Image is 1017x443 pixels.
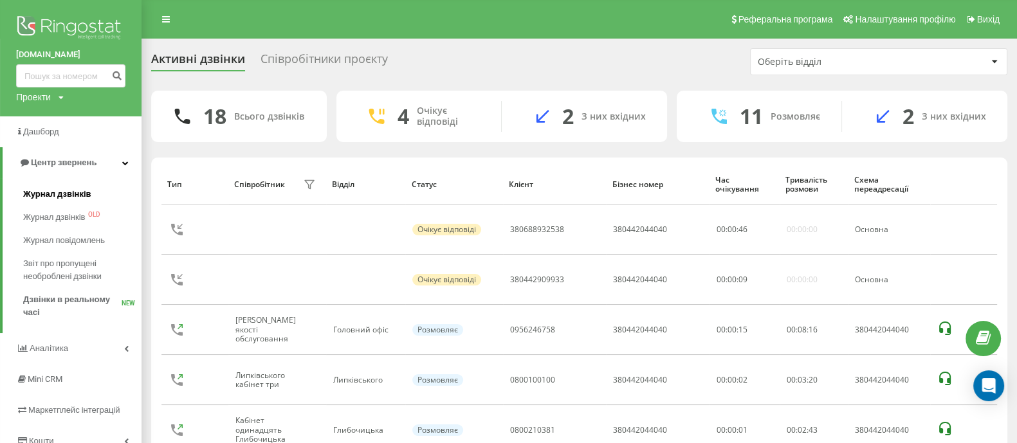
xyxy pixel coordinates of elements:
div: 380442044040 [613,325,667,334]
span: Звіт про пропущені необроблені дзвінки [23,257,135,283]
div: Розмовляє [412,424,463,436]
span: 00 [787,374,796,385]
div: 0956246758 [510,325,555,334]
div: : : [716,225,747,234]
div: : : [787,375,818,384]
a: [DOMAIN_NAME] [16,48,125,61]
div: [PERSON_NAME] якості обслуговання [235,316,300,343]
span: Маркетплейс інтеграцій [28,405,120,415]
span: 16 [809,324,818,335]
span: Аналiтика [30,343,68,353]
div: Open Intercom Messenger [973,370,1004,401]
div: З них вхідних [582,111,646,122]
div: 2 [902,104,914,129]
div: Співробітники проєкту [261,52,388,72]
div: Всього дзвінків [234,111,304,122]
div: Активні дзвінки [151,52,245,72]
div: 2 [562,104,574,129]
span: 00 [727,224,736,235]
div: Липківського [333,375,398,384]
div: Бізнес номер [612,180,703,189]
div: Очікує відповіді [412,274,481,285]
div: Проекти [16,91,51,104]
div: Основна [855,225,923,234]
span: 00 [787,324,796,335]
a: Журнал дзвінківOLD [23,206,142,229]
span: 43 [809,424,818,435]
div: 11 [740,104,763,129]
span: 46 [738,224,747,235]
div: 380442044040 [855,325,923,334]
div: Оберіть відділ [758,57,912,68]
div: Схема переадресації [854,176,924,194]
div: 00:00:01 [716,426,772,435]
span: 03 [798,374,807,385]
div: 18 [203,104,226,129]
span: Вихід [977,14,1000,24]
div: 380688932538 [510,225,564,234]
div: 380442909933 [510,275,564,284]
span: Реферальна програма [738,14,833,24]
a: Центр звернень [3,147,142,178]
div: Глибочицька [333,426,398,435]
div: : : [787,426,818,435]
div: Основна [855,275,923,284]
span: Дзвінки в реальному часі [23,293,122,319]
span: Mini CRM [28,374,62,384]
div: Розмовляє [412,324,463,336]
div: Співробітник [234,180,285,189]
span: 09 [738,274,747,285]
div: Відділ [332,180,399,189]
div: 4 [398,104,409,129]
div: 00:00:15 [716,325,772,334]
div: Очікує відповіді [417,105,482,127]
div: Очікує відповіді [412,224,481,235]
div: Тривалість розмови [785,176,841,194]
div: 0800100100 [510,375,555,384]
span: 20 [809,374,818,385]
div: Липківського кабінет три [235,371,300,390]
span: Журнал дзвінків [23,211,85,224]
span: 00 [727,274,736,285]
span: 00 [716,224,725,235]
div: Розмовляє [771,111,820,122]
a: Дзвінки в реальному часіNEW [23,288,142,324]
a: Журнал дзвінків [23,183,142,206]
div: 00:00:00 [787,275,818,284]
a: Звіт про пропущені необроблені дзвінки [23,252,142,288]
span: 02 [798,424,807,435]
span: 00 [716,274,725,285]
div: З них вхідних [922,111,986,122]
div: 380442044040 [613,426,667,435]
span: Дашборд [23,127,59,136]
div: 0800210381 [510,426,555,435]
div: : : [716,275,747,284]
div: 380442044040 [855,375,923,384]
span: Журнал дзвінків [23,188,91,201]
div: 00:00:00 [787,225,818,234]
span: 00 [787,424,796,435]
span: Журнал повідомлень [23,234,105,247]
div: Статус [412,180,497,189]
div: Розмовляє [412,374,463,386]
div: 00:00:02 [716,375,772,384]
div: : : [787,325,818,334]
div: Клієнт [509,180,600,189]
div: Час очікування [715,176,773,194]
div: 380442044040 [855,426,923,435]
div: Тип [167,180,222,189]
div: 380442044040 [613,375,667,384]
span: Налаштування профілю [855,14,955,24]
input: Пошук за номером [16,64,125,87]
img: Ringostat logo [16,13,125,45]
span: Центр звернень [31,158,96,167]
div: 380442044040 [613,275,667,284]
div: Головний офіс [333,325,398,334]
a: Журнал повідомлень [23,229,142,252]
div: 380442044040 [613,225,667,234]
span: 08 [798,324,807,335]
